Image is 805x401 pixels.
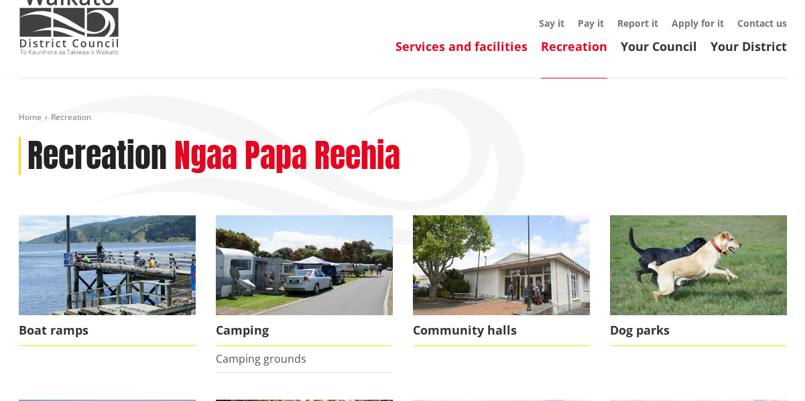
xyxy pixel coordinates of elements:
[216,215,393,346] a: camping-ground-v2 Camping
[27,137,167,176] h1: Recreation
[621,38,697,54] a: Your Council
[610,215,787,346] a: Find your local dog park Dog parks
[216,315,393,346] span: Camping
[710,38,787,54] a: Your District
[617,17,658,30] a: Report it
[19,315,196,346] span: Boat ramps
[51,111,91,123] span: Recreation
[672,17,724,30] a: Apply for it
[743,345,792,393] iframe: Messenger Launcher
[216,215,393,315] img: camping-ground-v2
[413,215,590,346] a: Ngaruawahia Memorial Hall Community halls
[539,17,564,30] a: Say it
[541,38,607,54] a: Recreation
[174,137,400,176] h2: Ngaa Papa Reehia
[610,215,787,315] img: Find your local dog park
[19,215,196,315] img: Port Waikato boat ramp
[19,215,196,346] a: Port Waikato council maintained boat ramp Boat ramps
[19,111,42,123] a: Home
[610,315,787,346] span: Dog parks
[395,38,528,54] a: Services and facilities
[413,315,590,346] span: Community halls
[578,17,604,30] a: Pay it
[737,17,787,30] a: Contact us
[216,351,306,366] a: Camping grounds
[413,215,590,315] img: Ngaruawahia Memorial Hall
[19,112,787,123] nav: breadcrumb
